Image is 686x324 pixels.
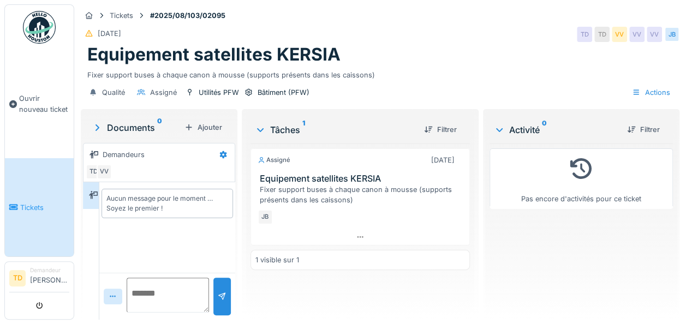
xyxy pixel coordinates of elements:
div: 1 visible sur 1 [255,255,299,265]
div: [DATE] [98,28,121,39]
div: Ajouter [180,120,226,135]
div: Filtrer [420,122,461,137]
div: Pas encore d'activités pour ce ticket [497,153,666,204]
a: Tickets [5,158,74,256]
div: Qualité [102,87,125,98]
div: Utilités PFW [199,87,239,98]
div: Assigné [150,87,177,98]
div: Demandeurs [103,149,145,160]
li: [PERSON_NAME] [30,266,69,290]
div: VV [612,27,627,42]
strong: #2025/08/103/02095 [146,10,230,21]
h3: Equipement satellites KERSIA [260,173,465,184]
div: JB [664,27,679,42]
div: Fixer support buses à chaque canon à mousse (supports présents dans les caissons) [87,65,673,80]
div: Documents [92,121,180,134]
div: Actions [627,85,675,100]
div: Tâches [255,123,415,136]
sup: 0 [157,121,162,134]
sup: 1 [302,123,305,136]
div: VV [629,27,645,42]
span: Tickets [20,202,69,213]
div: JB [258,209,273,225]
div: TD [594,27,610,42]
div: Assigné [258,155,290,165]
div: Demandeur [30,266,69,274]
h1: Equipement satellites KERSIA [87,44,341,65]
div: [DATE] [431,155,455,165]
div: Activité [494,123,618,136]
a: Ouvrir nouveau ticket [5,50,74,158]
li: TD [9,270,26,286]
div: Filtrer [623,122,664,137]
div: Fixer support buses à chaque canon à mousse (supports présents dans les caissons) [260,184,465,205]
span: Ouvrir nouveau ticket [19,93,69,114]
a: TD Demandeur[PERSON_NAME] [9,266,69,292]
div: VV [97,164,112,179]
div: TD [577,27,592,42]
div: VV [647,27,662,42]
img: Badge_color-CXgf-gQk.svg [23,11,56,44]
div: TD [86,164,101,179]
div: Tickets [110,10,133,21]
div: Bâtiment (PFW) [258,87,309,98]
sup: 0 [542,123,547,136]
div: Aucun message pour le moment … Soyez le premier ! [106,194,228,213]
